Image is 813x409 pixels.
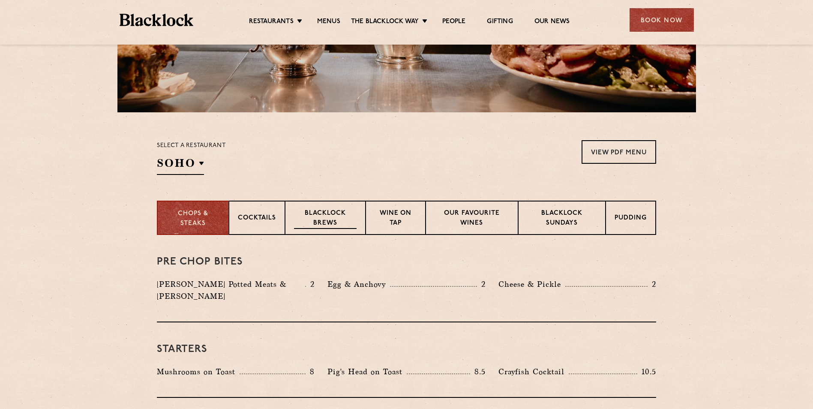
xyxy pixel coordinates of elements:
[637,366,656,377] p: 10.5
[327,366,407,378] p: Pig's Head on Toast
[249,18,294,27] a: Restaurants
[470,366,486,377] p: 8.5
[534,18,570,27] a: Our News
[157,156,204,175] h2: SOHO
[442,18,465,27] a: People
[527,209,597,229] p: Blacklock Sundays
[648,279,656,290] p: 2
[615,214,647,224] p: Pudding
[294,209,357,229] p: Blacklock Brews
[498,366,569,378] p: Crayfish Cocktail
[375,209,417,229] p: Wine on Tap
[157,366,240,378] p: Mushrooms on Toast
[351,18,419,27] a: The Blacklock Way
[157,256,656,268] h3: Pre Chop Bites
[327,278,390,290] p: Egg & Anchovy
[487,18,513,27] a: Gifting
[157,278,305,302] p: [PERSON_NAME] Potted Meats & [PERSON_NAME]
[317,18,340,27] a: Menus
[306,366,315,377] p: 8
[157,140,226,151] p: Select a restaurant
[435,209,509,229] p: Our favourite wines
[498,278,565,290] p: Cheese & Pickle
[166,209,220,229] p: Chops & Steaks
[120,14,194,26] img: BL_Textured_Logo-footer-cropped.svg
[238,214,276,224] p: Cocktails
[477,279,486,290] p: 2
[630,8,694,32] div: Book Now
[582,140,656,164] a: View PDF Menu
[306,279,315,290] p: 2
[157,344,656,355] h3: Starters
